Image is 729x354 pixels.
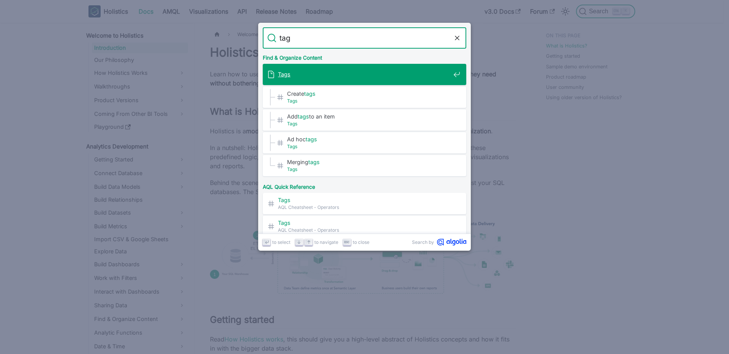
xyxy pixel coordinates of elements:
[314,239,338,246] span: to navigate
[263,109,466,131] a: Addtagsto an item​Tags
[287,166,297,172] mark: Tags
[287,98,297,104] mark: Tags
[453,33,462,43] button: Clear the query
[263,155,466,176] a: Mergingtags​Tags
[278,197,290,203] mark: Tags
[272,239,290,246] span: to select
[287,144,297,149] mark: Tags
[287,113,450,120] span: Add to an item​
[276,27,453,49] input: Search docs
[263,216,466,237] a: Tags​AQL Cheatsheet - Operators
[306,239,312,245] svg: Arrow up
[306,136,317,142] mark: tags
[278,196,450,204] span: ​
[261,178,468,193] div: AQL Quick Reference
[287,90,450,97] span: Create ​
[263,193,466,214] a: Tags​AQL Cheatsheet - Operators
[263,132,466,153] a: Ad hoctags​Tags
[344,239,350,245] svg: Escape key
[264,239,270,245] svg: Enter key
[278,219,450,226] span: ​
[278,220,290,226] mark: Tags
[287,158,450,166] span: Merging ​
[287,136,450,143] span: Ad hoc ​
[308,159,320,165] mark: tags
[278,71,290,77] mark: Tags
[296,239,302,245] svg: Arrow down
[287,121,297,126] mark: Tags
[437,239,466,246] svg: Algolia
[304,90,316,97] mark: tags
[298,113,309,120] mark: tags
[278,204,450,211] span: AQL Cheatsheet - Operators
[412,239,466,246] a: Search byAlgolia
[263,64,466,85] a: Tags
[263,87,466,108] a: Createtags​Tags
[278,226,450,234] span: AQL Cheatsheet - Operators
[412,239,434,246] span: Search by
[261,49,468,64] div: Find & Organize Content
[353,239,369,246] span: to close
